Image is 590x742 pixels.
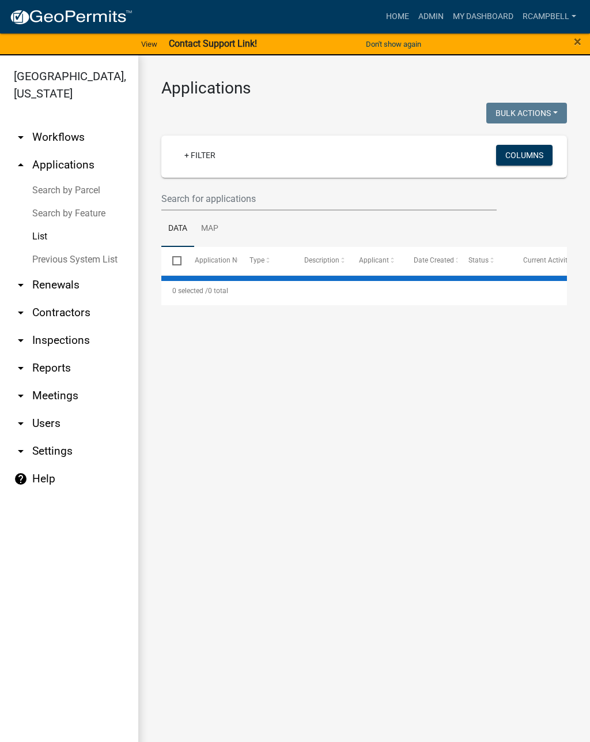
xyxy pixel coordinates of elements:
[403,247,457,275] datatable-header-cell: Date Created
[169,38,257,49] strong: Contact Support Link!
[381,6,414,28] a: Home
[183,247,238,275] datatable-header-cell: Application Number
[304,256,339,264] span: Description
[14,158,28,172] i: arrow_drop_up
[496,145,553,166] button: Columns
[359,256,389,264] span: Applicant
[161,211,194,248] a: Data
[195,256,258,264] span: Application Number
[172,287,208,295] span: 0 selected /
[14,389,28,403] i: arrow_drop_down
[468,256,489,264] span: Status
[194,211,225,248] a: Map
[175,145,225,166] a: + Filter
[161,247,183,275] datatable-header-cell: Select
[14,444,28,458] i: arrow_drop_down
[238,247,293,275] datatable-header-cell: Type
[14,306,28,320] i: arrow_drop_down
[14,361,28,375] i: arrow_drop_down
[574,33,581,50] span: ×
[161,187,497,211] input: Search for applications
[414,6,448,28] a: Admin
[14,472,28,486] i: help
[518,6,581,28] a: rcampbell
[574,35,581,48] button: Close
[14,333,28,347] i: arrow_drop_down
[512,247,567,275] datatable-header-cell: Current Activity
[293,247,348,275] datatable-header-cell: Description
[457,247,512,275] datatable-header-cell: Status
[14,130,28,144] i: arrow_drop_down
[348,247,403,275] datatable-header-cell: Applicant
[249,256,264,264] span: Type
[523,256,571,264] span: Current Activity
[361,35,426,54] button: Don't show again
[14,417,28,430] i: arrow_drop_down
[161,276,567,305] div: 0 total
[448,6,518,28] a: My Dashboard
[414,256,454,264] span: Date Created
[161,78,567,98] h3: Applications
[14,278,28,292] i: arrow_drop_down
[486,103,567,123] button: Bulk Actions
[137,35,162,54] a: View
